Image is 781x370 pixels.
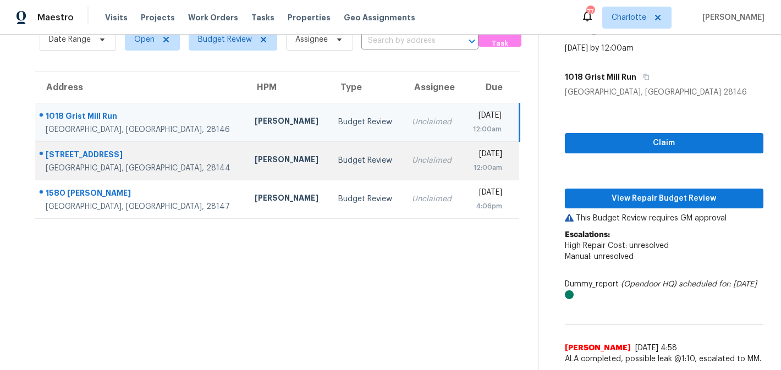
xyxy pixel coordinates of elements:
[565,279,763,301] div: Dummy_report
[295,34,328,45] span: Assignee
[338,155,394,166] div: Budget Review
[361,32,448,49] input: Search by address
[565,87,763,98] div: [GEOGRAPHIC_DATA], [GEOGRAPHIC_DATA] 28146
[565,189,763,209] button: View Repair Budget Review
[612,12,646,23] span: Charlotte
[188,12,238,23] span: Work Orders
[46,111,237,124] div: 1018 Grist Mill Run
[636,67,651,87] button: Copy Address
[198,34,252,45] span: Budget Review
[471,124,501,135] div: 12:00am
[412,194,453,205] div: Unclaimed
[338,194,394,205] div: Budget Review
[462,72,519,103] th: Due
[586,7,594,18] div: 77
[471,187,502,201] div: [DATE]
[565,354,763,365] span: ALA completed, possible leak @1:10, escalated to MM.
[46,201,237,212] div: [GEOGRAPHIC_DATA], [GEOGRAPHIC_DATA], 28147
[574,192,755,206] span: View Repair Budget Review
[471,148,502,162] div: [DATE]
[412,117,453,128] div: Unclaimed
[565,242,669,250] span: High Repair Cost: unresolved
[621,280,676,288] i: (Opendoor HQ)
[565,253,634,261] span: Manual: unresolved
[403,72,462,103] th: Assignee
[565,71,636,82] h5: 1018 Grist Mill Run
[46,149,237,163] div: [STREET_ADDRESS]
[255,192,321,206] div: [PERSON_NAME]
[574,136,755,150] span: Claim
[255,154,321,168] div: [PERSON_NAME]
[35,72,246,103] th: Address
[412,155,453,166] div: Unclaimed
[49,34,91,45] span: Date Range
[288,12,331,23] span: Properties
[46,187,237,201] div: 1580 [PERSON_NAME]
[479,28,521,47] button: Create a Task
[141,12,175,23] span: Projects
[484,25,516,50] span: Create a Task
[679,280,757,288] i: scheduled for: [DATE]
[635,344,677,352] span: [DATE] 4:58
[565,133,763,153] button: Claim
[471,110,501,124] div: [DATE]
[246,72,330,103] th: HPM
[105,12,128,23] span: Visits
[255,115,321,129] div: [PERSON_NAME]
[344,12,415,23] span: Geo Assignments
[565,43,634,54] div: [DATE] by 12:00am
[134,34,155,45] span: Open
[46,163,237,174] div: [GEOGRAPHIC_DATA], [GEOGRAPHIC_DATA], 28144
[251,14,274,21] span: Tasks
[46,124,237,135] div: [GEOGRAPHIC_DATA], [GEOGRAPHIC_DATA], 28146
[471,162,502,173] div: 12:00am
[37,12,74,23] span: Maestro
[471,201,502,212] div: 4:06pm
[338,117,394,128] div: Budget Review
[565,213,763,224] p: This Budget Review requires GM approval
[565,231,610,239] b: Escalations:
[464,34,480,49] button: Open
[565,343,631,354] span: [PERSON_NAME]
[329,72,403,103] th: Type
[698,12,765,23] span: [PERSON_NAME]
